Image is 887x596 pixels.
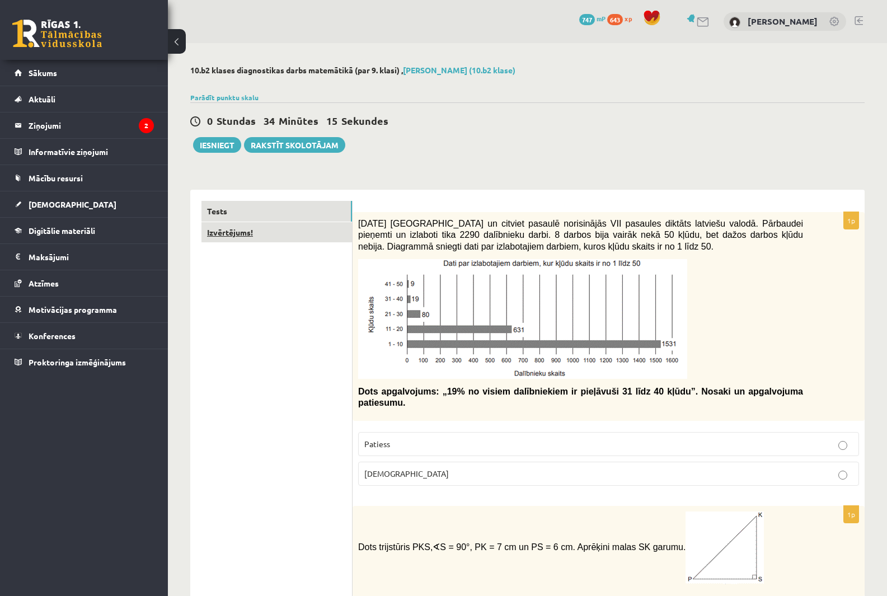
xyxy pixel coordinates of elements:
a: 747 mP [579,14,606,23]
span: [DATE] [GEOGRAPHIC_DATA] un citviet pasaulē norisinājās VII pasaules diktāts latviešu valodā. Pār... [358,219,803,251]
a: Rīgas 1. Tālmācības vidusskola [12,20,102,48]
p: 1p [843,212,859,229]
input: [DEMOGRAPHIC_DATA] [838,471,847,480]
i: 2 [139,118,154,133]
a: Atzīmes [15,270,154,296]
span: Proktoringa izmēģinājums [29,357,126,367]
span: 643 [607,14,623,25]
img: Attēls, kurā ir teksts, ekrānuzņēmums, rinda, skice Mākslīgā intelekta ģenerēts saturs var būt ne... [358,259,687,379]
span: Motivācijas programma [29,304,117,315]
span: Atzīmes [29,278,59,288]
a: Motivācijas programma [15,297,154,322]
a: [PERSON_NAME] (10.b2 klase) [403,65,515,75]
a: Ziņojumi2 [15,112,154,138]
span: mP [597,14,606,23]
a: 643 xp [607,14,637,23]
span: 15 [326,114,337,127]
legend: Maksājumi [29,244,154,270]
span: Stundas [217,114,256,127]
a: [DEMOGRAPHIC_DATA] [15,191,154,217]
a: Maksājumi [15,244,154,270]
span: Aktuāli [29,94,55,104]
h2: 10.b2 klases diagnostikas darbs matemātikā (par 9. klasi) , [190,65,865,75]
span: Konferences [29,331,76,341]
img: Deivids Gregors Zeile [729,17,740,28]
input: Patiess [838,441,847,450]
: ∢ [433,542,440,552]
a: Konferences [15,323,154,349]
a: Parādīt punktu skalu [190,93,259,102]
span: Digitālie materiāli [29,226,95,236]
span: Minūtes [279,114,318,127]
a: Izvērtējums! [201,222,352,243]
span: Sākums [29,68,57,78]
button: Iesniegt [193,137,241,153]
p: 1p [843,505,859,523]
a: Mācību resursi [15,165,154,191]
span: 34 [264,114,275,127]
a: Tests [201,201,352,222]
legend: Informatīvie ziņojumi [29,139,154,165]
a: Proktoringa izmēģinājums [15,349,154,375]
span: Patiess [364,439,390,449]
span: Dots apgalvojums: „19% no visiem dalībniekiem ir pieļāvuši 31 līdz 40 kļūdu”. Nosaki un apgalvoju... [358,387,803,408]
a: Informatīvie ziņojumi [15,139,154,165]
span: 0 [207,114,213,127]
span: Sekundes [341,114,388,127]
span: Mācību resursi [29,173,83,183]
a: Digitālie materiāli [15,218,154,243]
span: [DEMOGRAPHIC_DATA] [364,468,449,478]
span: 747 [579,14,595,25]
legend: Ziņojumi [29,112,154,138]
a: Rakstīt skolotājam [244,137,345,153]
span: xp [625,14,632,23]
img: Attēls, kurā ir rinda, diagramma, skice Mākslīgā intelekta ģenerēts saturs var būt nepareizs. [686,511,764,584]
a: [PERSON_NAME] [748,16,818,27]
span: [DEMOGRAPHIC_DATA] [29,199,116,209]
span: Dots trijstūris PKS, [358,542,433,552]
a: Aktuāli [15,86,154,112]
span: S = 90°, PK = 7 cm un PS = 6 cm. Aprēķini malas SK garumu. [440,542,764,552]
a: Sākums [15,60,154,86]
